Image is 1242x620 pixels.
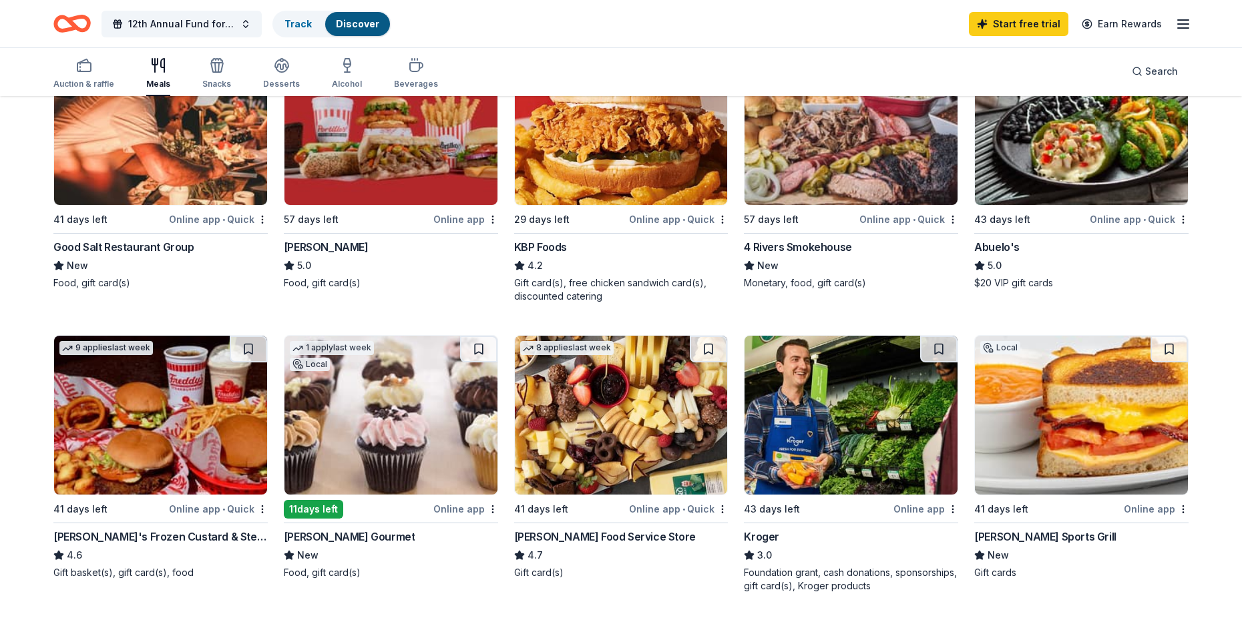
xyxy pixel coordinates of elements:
[744,276,958,290] div: Monetary, food, gift card(s)
[284,566,498,579] div: Food, gift card(s)
[169,211,268,228] div: Online app Quick
[290,341,374,355] div: 1 apply last week
[514,212,570,228] div: 29 days left
[745,336,958,495] img: Image for Kroger
[433,501,498,517] div: Online app
[514,335,729,579] a: Image for Gordon Food Service Store8 applieslast week41 days leftOnline app•Quick[PERSON_NAME] Fo...
[969,12,1068,36] a: Start free trial
[515,46,728,205] img: Image for KBP Foods
[284,276,498,290] div: Food, gift card(s)
[53,276,268,290] div: Food, gift card(s)
[263,52,300,96] button: Desserts
[263,79,300,89] div: Desserts
[284,335,498,579] a: Image for Wright's Gourmet1 applylast weekLocal11days leftOnline app[PERSON_NAME] GourmetNewFood,...
[913,214,915,225] span: •
[744,45,958,290] a: Image for 4 Rivers Smokehouse2 applieslast weekLocal57 days leftOnline app•Quick4 Rivers Smokehou...
[53,8,91,39] a: Home
[744,212,799,228] div: 57 days left
[682,214,685,225] span: •
[1143,214,1146,225] span: •
[394,52,438,96] button: Beverages
[974,239,1020,255] div: Abuelo's
[284,239,369,255] div: [PERSON_NAME]
[974,566,1189,579] div: Gift cards
[514,276,729,303] div: Gift card(s), free chicken sandwich card(s), discounted catering
[54,336,267,495] img: Image for Freddy's Frozen Custard & Steakburgers
[53,239,194,255] div: Good Salt Restaurant Group
[988,547,1009,563] span: New
[515,336,728,495] img: Image for Gordon Food Service Store
[53,335,268,579] a: Image for Freddy's Frozen Custard & Steakburgers9 applieslast week41 days leftOnline app•Quick[PE...
[744,335,958,593] a: Image for Kroger43 days leftOnline appKroger3.0Foundation grant, cash donations, sponsorships, gi...
[988,258,1002,274] span: 5.0
[284,336,497,495] img: Image for Wright's Gourmet
[332,52,362,96] button: Alcohol
[53,45,268,290] a: Image for Good Salt Restaurant GroupLocal41 days leftOnline app•QuickGood Salt Restaurant GroupNe...
[202,52,231,96] button: Snacks
[53,212,108,228] div: 41 days left
[169,501,268,517] div: Online app Quick
[744,501,800,517] div: 43 days left
[202,79,231,89] div: Snacks
[974,529,1116,545] div: [PERSON_NAME] Sports Grill
[975,336,1188,495] img: Image for Duffy's Sports Grill
[744,529,779,545] div: Kroger
[272,11,391,37] button: TrackDiscover
[394,79,438,89] div: Beverages
[297,258,311,274] span: 5.0
[54,46,267,205] img: Image for Good Salt Restaurant Group
[745,46,958,205] img: Image for 4 Rivers Smokehouse
[859,211,958,228] div: Online app Quick
[336,18,379,29] a: Discover
[284,529,415,545] div: [PERSON_NAME] Gourmet
[744,239,851,255] div: 4 Rivers Smokehouse
[284,18,312,29] a: Track
[1090,211,1189,228] div: Online app Quick
[514,529,696,545] div: [PERSON_NAME] Food Service Store
[146,79,170,89] div: Meals
[974,212,1030,228] div: 43 days left
[53,79,114,89] div: Auction & raffle
[284,46,497,205] img: Image for Portillo's
[757,258,779,274] span: New
[67,258,88,274] span: New
[284,212,339,228] div: 57 days left
[520,341,614,355] div: 8 applies last week
[757,547,772,563] span: 3.0
[222,504,225,515] span: •
[222,214,225,225] span: •
[974,335,1189,579] a: Image for Duffy's Sports GrillLocal41 days leftOnline app[PERSON_NAME] Sports GrillNewGift cards
[146,52,170,96] button: Meals
[974,276,1189,290] div: $20 VIP gift cards
[629,501,728,517] div: Online app Quick
[893,501,958,517] div: Online app
[53,566,268,579] div: Gift basket(s), gift card(s), food
[1145,63,1178,79] span: Search
[53,529,268,545] div: [PERSON_NAME]'s Frozen Custard & Steakburgers
[1074,12,1170,36] a: Earn Rewards
[514,239,567,255] div: KBP Foods
[514,45,729,303] a: Image for KBP Foods5 applieslast week29 days leftOnline app•QuickKBP Foods4.2Gift card(s), free c...
[53,501,108,517] div: 41 days left
[980,341,1020,354] div: Local
[284,45,498,290] a: Image for Portillo'sTop rated5 applieslast week57 days leftOnline app[PERSON_NAME]5.0Food, gift c...
[290,358,330,371] div: Local
[297,547,319,563] span: New
[975,46,1188,205] img: Image for Abuelo's
[332,79,362,89] div: Alcohol
[53,52,114,96] button: Auction & raffle
[67,547,82,563] span: 4.6
[514,501,568,517] div: 41 days left
[528,547,543,563] span: 4.7
[744,566,958,593] div: Foundation grant, cash donations, sponsorships, gift card(s), Kroger products
[682,504,685,515] span: •
[974,45,1189,290] a: Image for Abuelo's Top rated3 applieslast week43 days leftOnline app•QuickAbuelo's5.0$20 VIP gift...
[284,500,343,519] div: 11 days left
[528,258,543,274] span: 4.2
[101,11,262,37] button: 12th Annual Fund for Hope Gala Fundraiser
[514,566,729,579] div: Gift card(s)
[128,16,235,32] span: 12th Annual Fund for Hope Gala Fundraiser
[1121,58,1189,85] button: Search
[433,211,498,228] div: Online app
[974,501,1028,517] div: 41 days left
